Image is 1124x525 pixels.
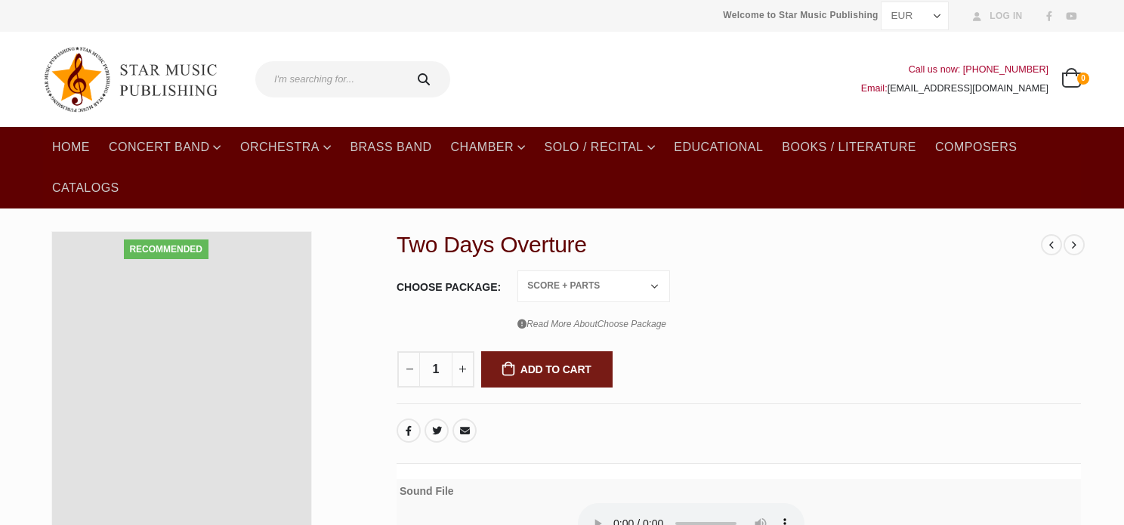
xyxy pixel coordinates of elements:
button: Add to cart [481,351,613,388]
a: Books / Literature [773,127,925,168]
a: Twitter [425,418,449,443]
img: Star Music Publishing [43,39,232,119]
a: Youtube [1061,6,1081,26]
button: + [452,351,474,388]
a: Concert Band [100,127,230,168]
div: Call us now: [PHONE_NUMBER] [861,60,1048,79]
a: Composers [926,127,1027,168]
a: Catalogs [43,168,128,208]
b: Sound File [400,485,454,497]
button: Search [402,61,450,97]
a: Home [43,127,99,168]
a: Chamber [442,127,535,168]
span: 0 [1077,73,1089,85]
div: Email: [861,79,1048,98]
a: Email [452,418,477,443]
span: Choose Package [598,319,666,329]
a: Facebook [397,418,421,443]
a: Orchestra [231,127,340,168]
a: Brass Band [341,127,440,168]
input: I'm searching for... [255,61,402,97]
a: [EMAIL_ADDRESS][DOMAIN_NAME] [888,83,1048,94]
input: Product quantity [419,351,452,388]
label: Choose Package [397,271,501,303]
div: Recommended [124,239,208,259]
button: - [397,351,420,388]
span: Welcome to Star Music Publishing [723,4,878,26]
h2: Two Days Overture [397,231,1042,258]
a: Read More AboutChoose Package [517,315,666,334]
a: Solo / Recital [536,127,665,168]
a: Log In [966,6,1022,26]
a: Facebook [1039,6,1059,26]
a: Educational [665,127,772,168]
